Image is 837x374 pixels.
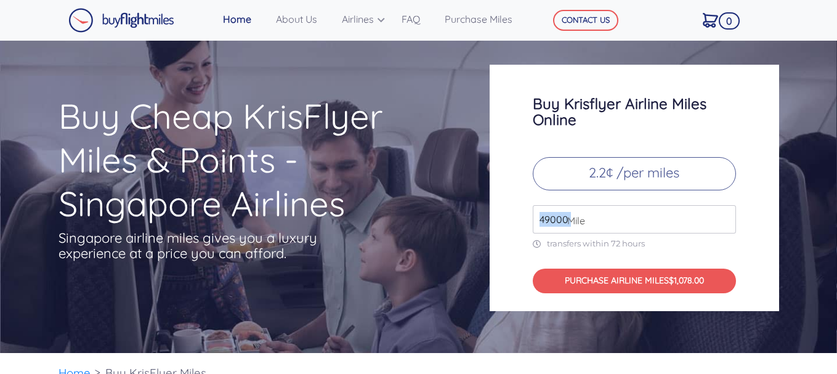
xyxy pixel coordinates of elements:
[533,238,736,249] p: transfers within 72 hours
[68,8,174,33] img: Buy Flight Miles Logo
[669,275,704,286] span: $1,078.00
[561,213,585,228] span: Mile
[553,10,618,31] button: CONTACT US
[68,5,174,36] a: Buy Flight Miles Logo
[337,7,396,31] a: Airlines
[397,7,440,31] a: FAQ
[533,157,736,190] p: 2.2¢ /per miles
[698,7,735,33] a: 0
[533,269,736,294] button: PURCHASE AIRLINE MILES$1,078.00
[59,230,336,261] p: Singapore airline miles gives you a luxury experience at a price you can afford.
[271,7,337,31] a: About Us
[533,96,736,128] h3: Buy Krisflyer Airline Miles Online
[59,94,442,226] h1: Buy Cheap KrisFlyer Miles & Points - Singapore Airlines
[703,13,718,28] img: Cart
[218,7,271,31] a: Home
[440,7,532,31] a: Purchase Miles
[719,12,740,30] span: 0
